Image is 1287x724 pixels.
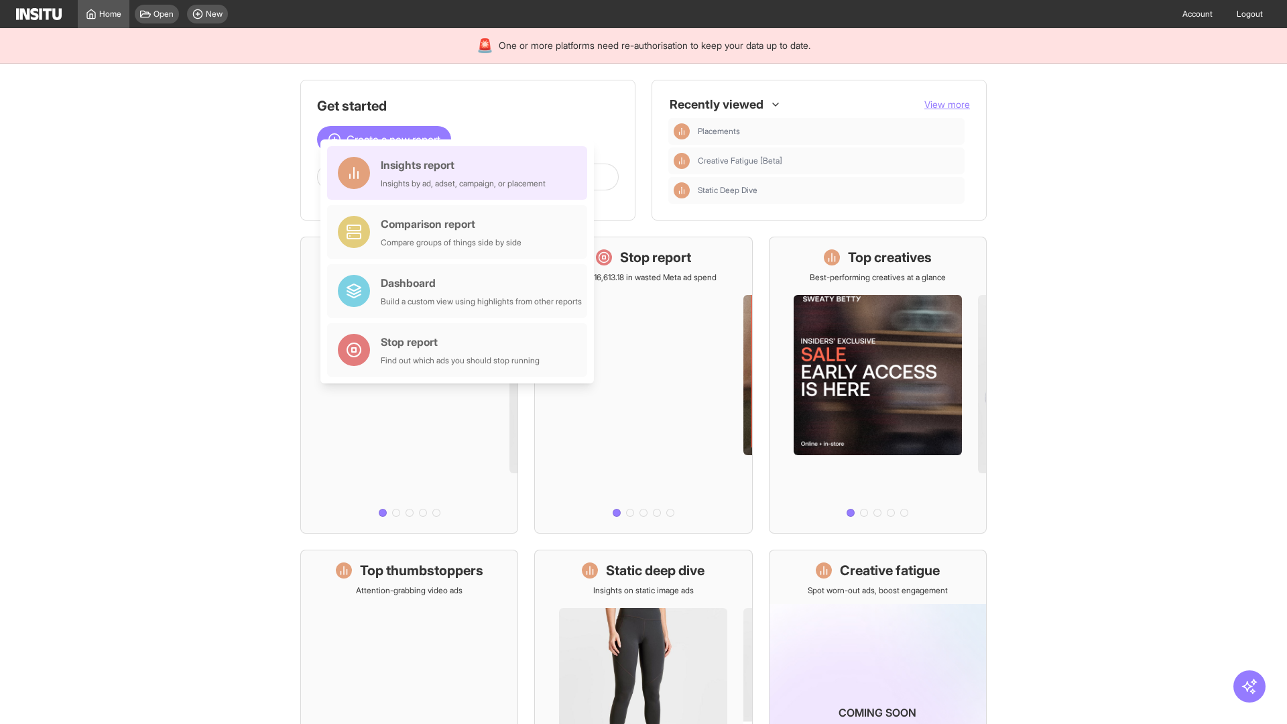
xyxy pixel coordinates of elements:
[381,334,540,350] div: Stop report
[606,561,704,580] h1: Static deep dive
[381,157,546,173] div: Insights report
[99,9,121,19] span: Home
[924,99,970,110] span: View more
[16,8,62,20] img: Logo
[317,97,619,115] h1: Get started
[154,9,174,19] span: Open
[381,216,522,232] div: Comparison report
[698,185,959,196] span: Static Deep Dive
[698,156,782,166] span: Creative Fatigue [Beta]
[477,36,493,55] div: 🚨
[300,237,518,534] a: What's live nowSee all active ads instantly
[848,248,932,267] h1: Top creatives
[381,275,582,291] div: Dashboard
[381,237,522,248] div: Compare groups of things side by side
[620,248,691,267] h1: Stop report
[534,237,752,534] a: Stop reportSave £16,613.18 in wasted Meta ad spend
[674,182,690,198] div: Insights
[360,561,483,580] h1: Top thumbstoppers
[570,272,717,283] p: Save £16,613.18 in wasted Meta ad spend
[698,156,959,166] span: Creative Fatigue [Beta]
[206,9,223,19] span: New
[356,585,463,596] p: Attention-grabbing video ads
[674,153,690,169] div: Insights
[769,237,987,534] a: Top creativesBest-performing creatives at a glance
[317,126,451,153] button: Create a new report
[698,185,757,196] span: Static Deep Dive
[810,272,946,283] p: Best-performing creatives at a glance
[698,126,740,137] span: Placements
[593,585,694,596] p: Insights on static image ads
[347,131,440,147] span: Create a new report
[381,178,546,189] div: Insights by ad, adset, campaign, or placement
[924,98,970,111] button: View more
[381,355,540,366] div: Find out which ads you should stop running
[499,39,810,52] span: One or more platforms need re-authorisation to keep your data up to date.
[674,123,690,139] div: Insights
[381,296,582,307] div: Build a custom view using highlights from other reports
[698,126,959,137] span: Placements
